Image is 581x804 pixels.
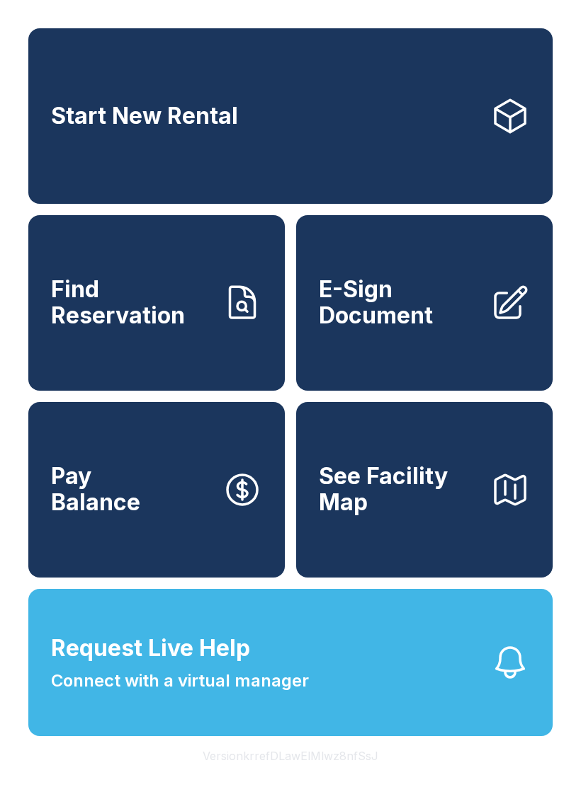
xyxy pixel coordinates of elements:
span: E-Sign Document [319,277,479,328]
a: E-Sign Document [296,215,553,391]
a: Find Reservation [28,215,285,391]
span: Pay Balance [51,464,140,515]
button: VersionkrrefDLawElMlwz8nfSsJ [191,736,390,776]
span: See Facility Map [319,464,479,515]
a: Start New Rental [28,28,553,204]
span: Request Live Help [51,631,250,665]
button: Request Live HelpConnect with a virtual manager [28,589,553,736]
span: Start New Rental [51,103,238,130]
span: Find Reservation [51,277,211,328]
button: PayBalance [28,402,285,578]
button: See Facility Map [296,402,553,578]
span: Connect with a virtual manager [51,668,309,694]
